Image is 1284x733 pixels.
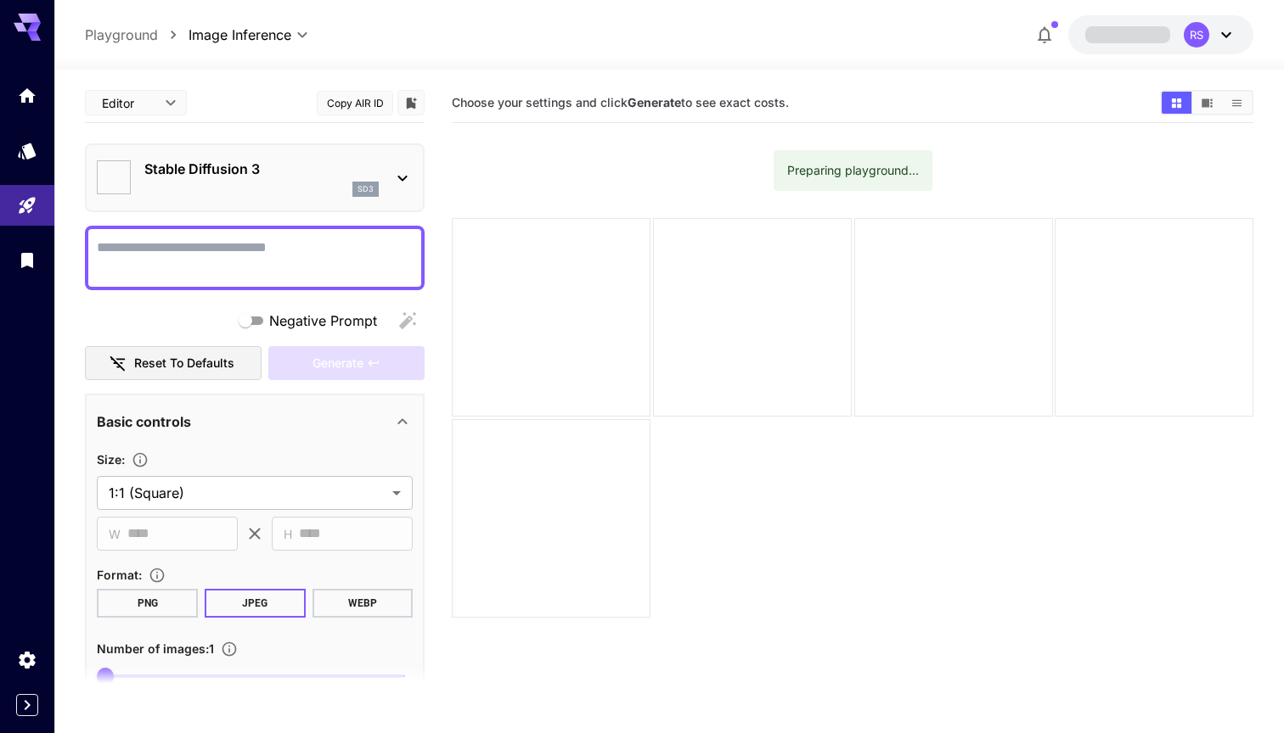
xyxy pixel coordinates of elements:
span: Number of images : 1 [97,641,214,656]
p: sd3 [358,183,374,195]
span: H [284,524,292,544]
button: Add to library [403,92,419,113]
button: Copy AIR ID [317,91,393,115]
div: RS [1184,22,1209,48]
button: Choose the file format for the output image. [142,567,172,584]
div: Basic controls [97,401,413,442]
button: RS [1068,15,1253,54]
div: Models [17,140,37,161]
button: PNG [97,589,198,618]
span: Format : [97,568,142,582]
button: JPEG [205,589,306,618]
button: Specify how many images to generate in a single request. Each image generation will be charged se... [214,641,245,657]
span: Choose your settings and click to see exact costs. [452,95,789,109]
span: Image Inference [189,25,291,45]
b: Generate [628,95,681,109]
p: Basic controls [97,411,191,432]
button: Show images in video view [1192,92,1222,114]
span: Editor [102,94,155,112]
p: Stable Diffusion 3 [144,159,379,179]
button: Show images in grid view [1162,92,1191,114]
span: 1:1 (Square) [109,483,386,503]
nav: breadcrumb [85,25,189,45]
div: Settings [17,649,37,670]
button: WEBP [313,589,414,618]
div: Show images in grid viewShow images in video viewShow images in list view [1160,90,1253,115]
button: Adjust the dimensions of the generated image by specifying its width and height in pixels, or sel... [125,451,155,468]
button: Show images in list view [1222,92,1252,114]
div: Preparing playground... [787,155,919,186]
span: Size : [97,452,125,467]
div: Stable Diffusion 3sd3 [97,152,413,204]
div: Playground [17,195,37,216]
a: Playground [85,25,158,45]
span: W [109,524,121,544]
div: Home [17,85,37,106]
div: Library [17,249,37,271]
button: Expand sidebar [16,694,38,716]
button: Reset to defaults [85,346,262,381]
span: Negative Prompt [269,311,377,331]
